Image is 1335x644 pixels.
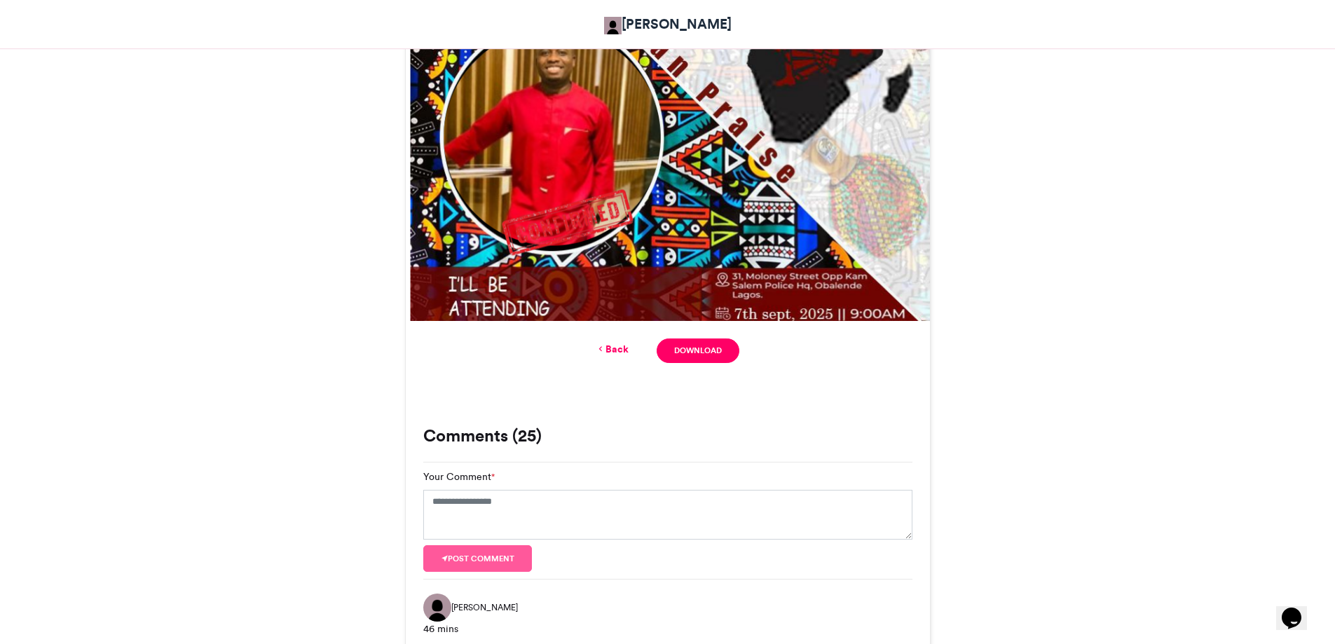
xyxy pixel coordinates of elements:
iframe: chat widget [1276,588,1321,630]
img: Hannah [423,594,451,622]
button: Post comment [423,545,533,572]
a: [PERSON_NAME] [604,14,732,34]
a: Download [657,338,739,363]
h3: Comments (25) [423,427,912,444]
span: [PERSON_NAME] [451,601,518,614]
img: GRACE PETER [604,17,622,34]
a: Back [596,342,629,357]
label: Your Comment [423,470,495,484]
div: 46 mins [423,622,912,636]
